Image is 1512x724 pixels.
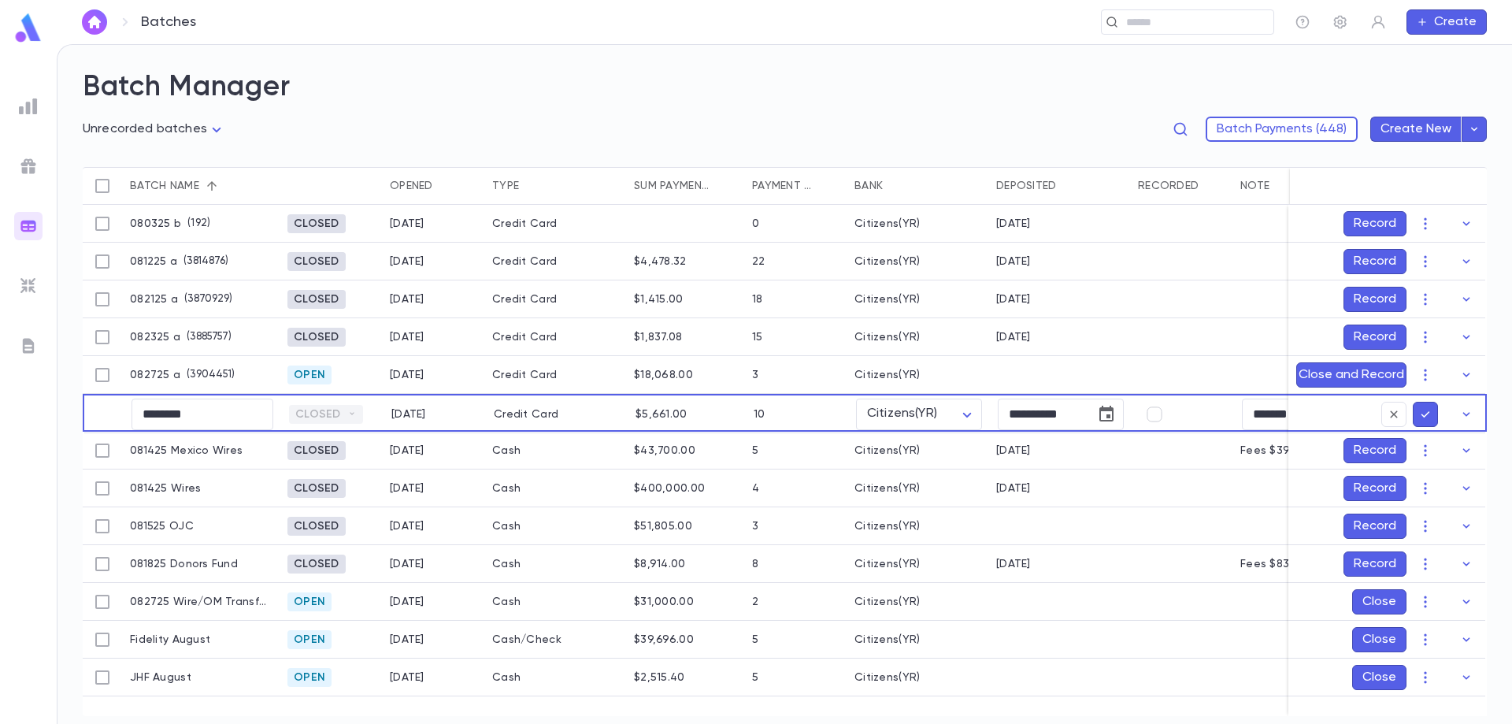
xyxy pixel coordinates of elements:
[634,520,692,533] div: $51,805.00
[130,331,180,343] p: 082325 a
[634,596,694,608] div: $31,000.00
[484,167,626,205] div: Type
[484,205,626,243] div: Credit Card
[752,482,759,495] div: 4
[854,671,920,684] div: Citizens(YR)
[390,255,424,268] div: 8/12/2025
[130,520,194,533] p: 081525 OJC
[1138,167,1199,205] div: Recorded
[752,596,758,608] div: 2
[484,545,626,583] div: Cash
[854,255,920,268] div: Citizens(YR)
[1343,438,1406,463] button: Record
[1343,551,1406,577] button: Record
[1057,173,1082,199] button: Sort
[83,70,1487,105] h2: Batch Manager
[1091,399,1122,430] button: Choose date, selected date is Jun 25, 2025
[1240,444,1297,457] p: Fees $396
[287,520,346,533] span: Closed
[382,167,484,205] div: Opened
[181,216,210,232] p: ( 192 )
[634,331,683,343] div: $1,837.08
[752,255,765,268] div: 22
[287,482,346,495] span: Closed
[1130,167,1232,205] div: Recorded
[1343,211,1406,236] button: Record
[996,255,1031,268] div: 8/12/2025
[867,407,937,420] span: Citizens(YR)
[390,369,424,381] div: 8/27/2025
[752,167,813,205] div: Payment qty
[634,167,711,205] div: Sum payments
[1343,476,1406,501] button: Record
[847,167,988,205] div: Bank
[122,167,280,205] div: Batch name
[130,167,199,205] div: Batch name
[1240,558,1306,570] p: Fees $83.54
[996,167,1057,205] div: Deposited
[390,167,433,205] div: Opened
[390,217,424,230] div: 8/3/2025
[1240,167,1269,205] div: Note
[390,633,424,646] div: 8/22/2025
[854,293,920,306] div: Citizens(YR)
[130,293,178,306] p: 082125 a
[390,293,424,306] div: 8/21/2025
[752,558,758,570] div: 8
[1232,167,1390,205] div: Note
[390,558,424,570] div: 8/20/2025
[1370,117,1462,142] button: Create New
[83,123,207,136] span: Unrecorded batches
[484,432,626,470] div: Cash
[854,520,920,533] div: Citizens(YR)
[486,395,628,433] div: Credit Card
[484,356,626,394] div: Credit Card
[390,444,424,457] div: 8/19/2025
[19,336,38,355] img: letters_grey.7941b92b52307dd3b8a917253454ce1c.svg
[1343,514,1406,539] button: Record
[1269,173,1295,199] button: Sort
[626,167,744,205] div: Sum payments
[752,633,758,646] div: 5
[287,558,346,570] span: Closed
[287,214,346,233] div: Closed 8/3/2025
[177,254,228,269] p: ( 3814876 )
[130,482,201,495] p: 081425 Wires
[988,167,1130,205] div: Deposited
[996,293,1031,306] div: 8/21/2025
[287,328,346,347] div: Closed 8/25/2025
[634,444,695,457] div: $43,700.00
[85,16,104,28] img: home_white.a664292cf8c1dea59945f0da9f25487c.svg
[287,633,332,646] span: Open
[752,293,763,306] div: 18
[199,173,224,199] button: Sort
[752,444,758,457] div: 5
[1343,249,1406,274] button: Record
[854,167,883,205] div: Bank
[178,291,232,307] p: ( 3870929 )
[287,369,332,381] span: Open
[287,290,346,309] div: Closed 8/22/2025
[180,329,232,345] p: ( 3885757 )
[752,369,758,381] div: 3
[752,671,758,684] div: 5
[484,318,626,356] div: Credit Card
[289,405,363,424] span: Batch already deposited
[854,444,920,457] div: Citizens(YR)
[287,293,346,306] span: Closed
[390,671,424,684] div: 8/20/2025
[996,482,1031,495] div: 8/14/2025
[854,331,920,343] div: Citizens(YR)
[287,441,346,460] div: Closed 8/20/2025
[287,217,346,230] span: Closed
[854,369,920,381] div: Citizens(YR)
[634,293,684,306] div: $1,415.00
[484,470,626,507] div: Cash
[83,117,226,142] div: Unrecorded batches
[813,173,839,199] button: Sort
[130,444,243,457] p: 081425 Mexico Wires
[752,217,759,230] div: 0
[744,167,847,205] div: Payment qty
[130,633,210,646] p: Fidelity August
[287,479,346,498] div: Closed 8/19/2025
